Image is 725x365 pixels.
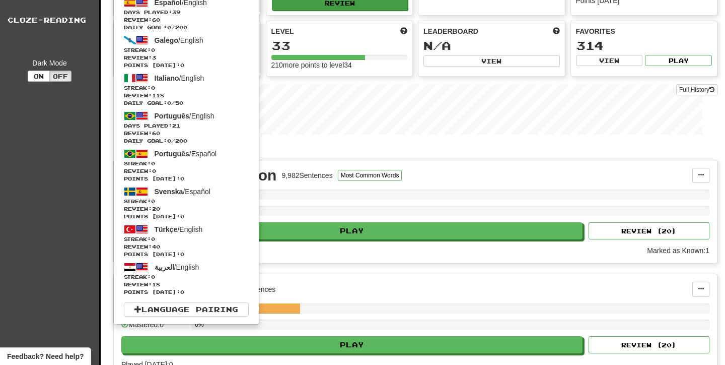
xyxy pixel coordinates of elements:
span: Streak: [124,273,249,281]
div: 314 [576,39,712,52]
span: Streak: [124,235,249,243]
span: / English [155,112,214,120]
span: Leaderboard [423,26,478,36]
span: Review: 60 [124,130,249,137]
span: Points [DATE]: 0 [124,213,249,220]
span: 0 [151,47,155,53]
span: / Español [155,188,210,196]
span: Review: 3 [124,54,249,62]
span: Points [DATE]: 0 [124,175,249,182]
span: Review: 18 [124,281,249,288]
span: Review: 0 [124,167,249,175]
button: Play [121,222,583,239]
span: Galego [155,36,178,44]
span: Points [DATE]: 0 [124,62,249,69]
span: Streak: [124,160,249,167]
div: Favorites [576,26,712,36]
a: Italiano/EnglishStreak:0 Review:118Daily Goal:0/50 [114,71,259,108]
span: Türkçe [155,225,178,233]
span: Português [155,112,189,120]
span: 21 [172,123,180,129]
span: / English [155,225,203,233]
span: / English [155,263,199,271]
span: / English [155,36,203,44]
span: Review: 60 [124,16,249,24]
a: Português/EnglishDays Played:21 Review:60Daily Goal:0/200 [114,108,259,146]
span: 0 [151,274,155,280]
span: Score more points to level up [400,26,407,36]
button: Review (20) [589,222,709,239]
span: Italiano [155,74,179,82]
span: العربية [155,263,174,271]
button: Play [645,55,712,66]
button: View [576,55,643,66]
span: Days Played: [124,9,249,16]
span: Review: 118 [124,92,249,99]
button: Most Common Words [338,170,402,181]
span: / English [155,74,204,82]
a: العربية/EnglishStreak:0 Review:18Points [DATE]:0 [114,260,259,297]
a: Português/EspañolStreak:0 Review:0Points [DATE]:0 [114,146,259,184]
div: Dark Mode [8,58,92,68]
span: Review: 40 [124,243,249,251]
span: Review: 20 [124,205,249,213]
span: Points [DATE]: 0 [124,251,249,258]
button: Review (20) [589,336,709,353]
div: Mastered: 0 [121,320,187,336]
a: Svenska/EspañolStreak:0 Review:20Points [DATE]:0 [114,184,259,222]
span: Daily Goal: / 200 [124,24,249,31]
span: Streak: [124,198,249,205]
span: 39 [172,9,180,15]
div: 33 [271,39,408,52]
span: 0 [151,236,155,242]
span: Daily Goal: / 200 [124,137,249,145]
a: Language Pairing [124,302,249,317]
span: 0 [151,85,155,91]
span: Daily Goal: / 50 [124,99,249,107]
span: Svenska [155,188,183,196]
span: Open feedback widget [7,351,84,361]
div: 9,982 Sentences [281,170,332,180]
span: Streak: [124,46,249,54]
span: 0 [151,198,155,204]
a: Galego/EnglishStreak:0 Review:3Points [DATE]:0 [114,33,259,71]
span: 0 [167,24,171,30]
span: Português [155,150,189,158]
p: In Progress [113,145,717,155]
a: Türkçe/EnglishStreak:0 Review:40Points [DATE]:0 [114,222,259,260]
div: Marked as Known: 1 [647,246,709,256]
span: Streak: [124,84,249,92]
span: 0 [167,138,171,144]
span: Days Played: [124,122,249,130]
span: Level [271,26,294,36]
button: Off [49,71,71,82]
span: This week in points, UTC [553,26,560,36]
button: View [423,55,560,67]
span: 0 [167,100,171,106]
div: 210 more points to level 34 [271,60,408,70]
span: N/A [423,38,451,52]
span: / Español [155,150,217,158]
button: Play [121,336,583,353]
a: Full History [676,84,717,95]
span: Points [DATE]: 0 [124,288,249,296]
button: On [28,71,50,82]
span: 0 [151,160,155,166]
